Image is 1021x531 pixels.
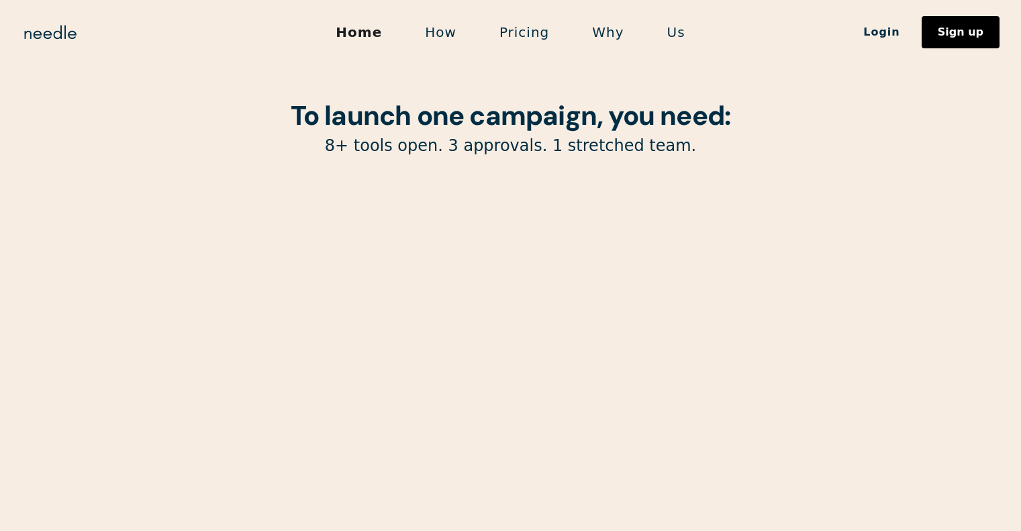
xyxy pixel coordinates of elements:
a: Us [646,18,707,46]
a: Login [842,21,922,44]
a: How [403,18,478,46]
a: Sign up [922,16,1000,48]
a: Pricing [478,18,571,46]
a: Home [314,18,403,46]
div: Sign up [938,27,983,38]
a: Why [571,18,645,46]
strong: To launch one campaign, you need: [291,98,731,133]
p: 8+ tools open. 3 approvals. 1 stretched team. [168,136,853,156]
